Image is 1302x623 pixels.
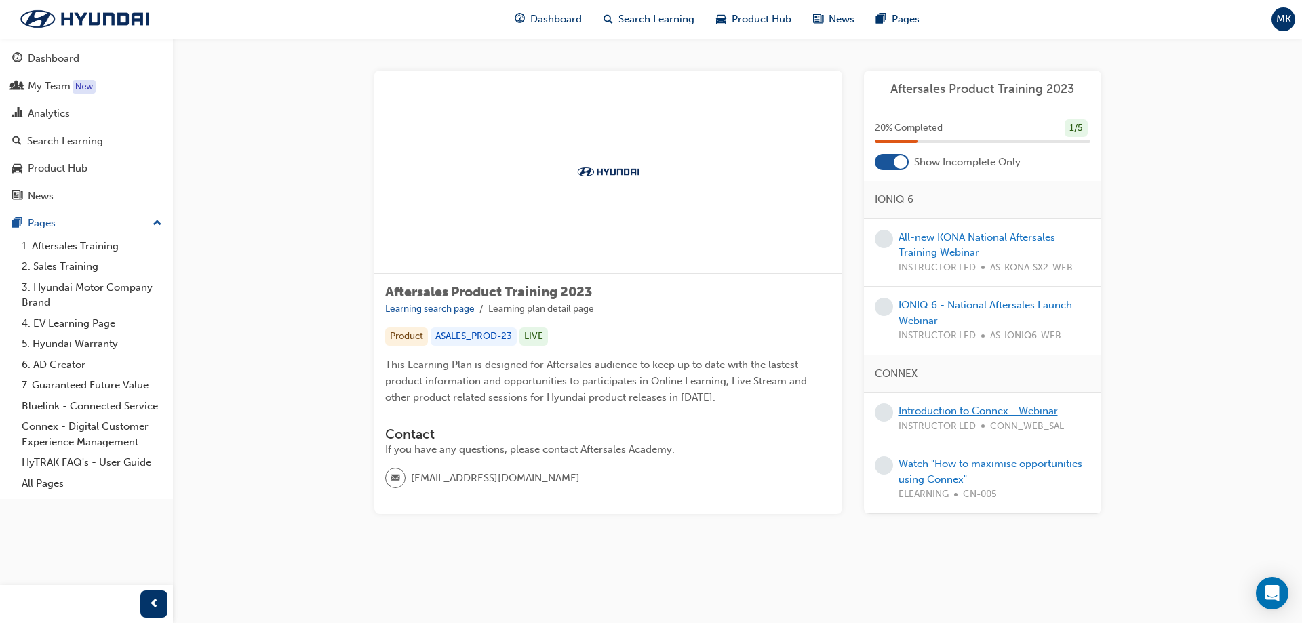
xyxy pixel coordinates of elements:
span: pages-icon [12,218,22,230]
span: up-icon [153,215,162,233]
a: Analytics [5,101,167,126]
span: MK [1276,12,1291,27]
span: search-icon [604,11,613,28]
a: 1. Aftersales Training [16,236,167,257]
span: Search Learning [618,12,694,27]
span: CN-005 [963,487,997,502]
a: 6. AD Creator [16,355,167,376]
span: News [829,12,854,27]
span: guage-icon [515,11,525,28]
span: AS-IONIQ6-WEB [990,328,1061,344]
a: IONIQ 6 - National Aftersales Launch Webinar [899,299,1072,327]
a: News [5,184,167,209]
a: 5. Hyundai Warranty [16,334,167,355]
a: pages-iconPages [865,5,930,33]
span: INSTRUCTOR LED [899,419,976,435]
button: MK [1271,7,1295,31]
div: Product Hub [28,161,87,176]
div: ASALES_PROD-23 [431,327,517,346]
span: Pages [892,12,920,27]
div: My Team [28,79,71,94]
span: chart-icon [12,108,22,120]
div: Analytics [28,106,70,121]
div: Pages [28,216,56,231]
a: Aftersales Product Training 2023 [875,81,1090,97]
a: All Pages [16,473,167,494]
a: car-iconProduct Hub [705,5,802,33]
a: guage-iconDashboard [504,5,593,33]
a: 2. Sales Training [16,256,167,277]
span: Aftersales Product Training 2023 [385,284,592,300]
a: Search Learning [5,129,167,154]
div: Search Learning [27,134,103,149]
img: Trak [7,5,163,33]
a: Dashboard [5,46,167,71]
span: [EMAIL_ADDRESS][DOMAIN_NAME] [411,470,580,486]
div: 1 / 5 [1065,119,1088,138]
a: All-new KONA National Aftersales Training Webinar [899,231,1055,259]
a: news-iconNews [802,5,865,33]
span: car-icon [716,11,726,28]
span: news-icon [813,11,823,28]
span: Dashboard [530,12,582,27]
span: guage-icon [12,53,22,65]
li: Learning plan detail page [488,302,594,317]
span: prev-icon [149,596,159,613]
span: email-icon [391,470,400,487]
span: Show Incomplete Only [914,155,1021,170]
img: Trak [571,165,646,178]
div: Tooltip anchor [73,80,96,94]
span: INSTRUCTOR LED [899,328,976,344]
a: 7. Guaranteed Future Value [16,375,167,396]
button: Pages [5,211,167,236]
div: LIVE [519,327,548,346]
div: Dashboard [28,51,79,66]
button: DashboardMy TeamAnalyticsSearch LearningProduct HubNews [5,43,167,211]
span: car-icon [12,163,22,175]
span: news-icon [12,190,22,203]
div: Open Intercom Messenger [1256,577,1288,609]
a: Learning search page [385,303,475,315]
span: learningRecordVerb_NONE-icon [875,298,893,316]
span: CONNEX [875,366,918,382]
a: My Team [5,74,167,99]
a: 4. EV Learning Page [16,313,167,334]
a: Watch "How to maximise opportunities using Connex" [899,458,1082,485]
div: If you have any questions, please contact Aftersales Academy. [385,442,831,458]
h3: Contact [385,426,831,442]
span: ELEARNING [899,487,949,502]
a: Introduction to Connex - Webinar [899,405,1058,417]
a: 3. Hyundai Motor Company Brand [16,277,167,313]
span: learningRecordVerb_NONE-icon [875,456,893,475]
span: search-icon [12,136,22,148]
span: learningRecordVerb_NONE-icon [875,403,893,422]
span: pages-icon [876,11,886,28]
div: Product [385,327,428,346]
a: Connex - Digital Customer Experience Management [16,416,167,452]
span: IONIQ 6 [875,192,913,207]
span: This Learning Plan is designed for Aftersales audience to keep up to date with the lastest produc... [385,359,810,403]
a: HyTRAK FAQ's - User Guide [16,452,167,473]
span: learningRecordVerb_NONE-icon [875,230,893,248]
span: 20 % Completed [875,121,943,136]
a: Bluelink - Connected Service [16,396,167,417]
a: Product Hub [5,156,167,181]
span: AS-KONA-SX2-WEB [990,260,1073,276]
span: CONN_WEB_SAL [990,419,1064,435]
div: News [28,188,54,204]
span: INSTRUCTOR LED [899,260,976,276]
span: Product Hub [732,12,791,27]
a: search-iconSearch Learning [593,5,705,33]
span: people-icon [12,81,22,93]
